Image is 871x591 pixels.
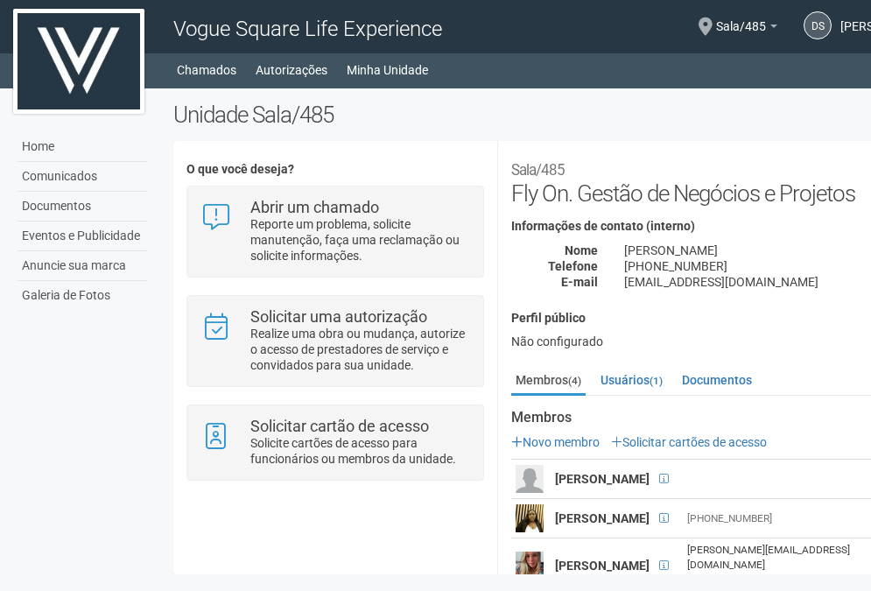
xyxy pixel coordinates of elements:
a: DS [804,11,832,39]
p: Realize uma obra ou mudança, autorize o acesso de prestadores de serviço e convidados para sua un... [250,326,470,373]
img: user.png [516,465,544,493]
a: Sala/485 [716,22,777,36]
a: Usuários(1) [596,367,667,393]
small: (1) [650,375,663,387]
a: Abrir um chamado Reporte um problema, solicite manutenção, faça uma reclamação ou solicite inform... [200,200,469,264]
a: Minha Unidade [347,58,428,82]
a: Comunicados [18,162,147,192]
strong: [PERSON_NAME] [555,511,650,525]
small: Sala/485 [511,161,565,179]
strong: Solicitar uma autorização [250,307,427,326]
a: Anuncie sua marca [18,251,147,281]
strong: Nome [565,243,598,257]
a: Novo membro [511,435,600,449]
a: Eventos e Publicidade [18,222,147,251]
p: Solicite cartões de acesso para funcionários ou membros da unidade. [250,435,470,467]
img: user.png [516,504,544,532]
p: Reporte um problema, solicite manutenção, faça uma reclamação ou solicite informações. [250,216,470,264]
a: Galeria de Fotos [18,281,147,310]
strong: Abrir um chamado [250,198,379,216]
a: Autorizações [256,58,327,82]
a: Documentos [18,192,147,222]
strong: E-mail [561,275,598,289]
a: Solicitar cartão de acesso Solicite cartões de acesso para funcionários ou membros da unidade. [200,419,469,467]
a: Documentos [678,367,756,393]
strong: [PERSON_NAME] [555,472,650,486]
a: Membros(4) [511,367,586,396]
img: user.png [516,552,544,580]
a: Solicitar uma autorização Realize uma obra ou mudança, autorize o acesso de prestadores de serviç... [200,309,469,373]
span: Sala/485 [716,3,766,33]
strong: [PERSON_NAME] [555,559,650,573]
img: logo.jpg [13,9,144,114]
span: Vogue Square Life Experience [173,17,442,41]
a: Solicitar cartões de acesso [611,435,767,449]
strong: Solicitar cartão de acesso [250,417,429,435]
a: Chamados [177,58,236,82]
small: (4) [568,375,581,387]
a: Home [18,132,147,162]
h4: O que você deseja? [186,163,483,176]
strong: Telefone [548,259,598,273]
